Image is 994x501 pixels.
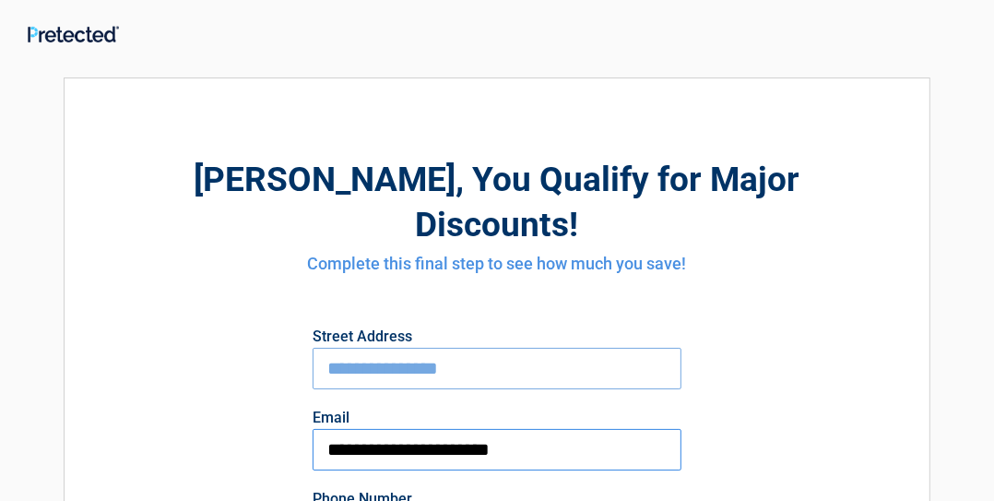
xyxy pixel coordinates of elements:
[28,26,119,42] img: Main Logo
[313,329,681,344] label: Street Address
[166,157,828,247] h2: , You Qualify for Major Discounts!
[166,252,828,276] h4: Complete this final step to see how much you save!
[313,411,681,425] label: Email
[195,160,456,199] span: [PERSON_NAME]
